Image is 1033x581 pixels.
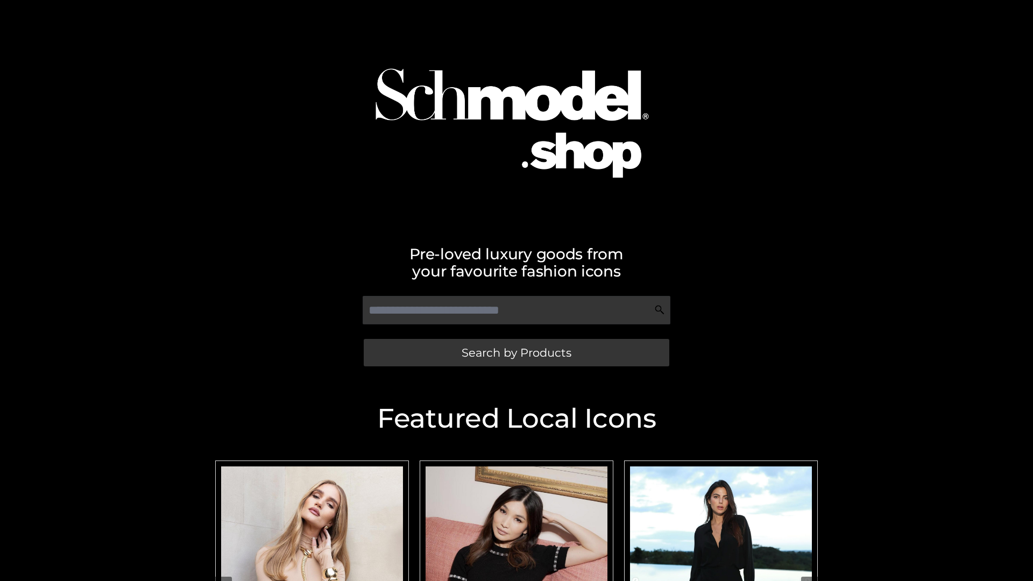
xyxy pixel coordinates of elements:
h2: Pre-loved luxury goods from your favourite fashion icons [210,245,823,280]
span: Search by Products [462,347,571,358]
img: Search Icon [654,304,665,315]
a: Search by Products [364,339,669,366]
h2: Featured Local Icons​ [210,405,823,432]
